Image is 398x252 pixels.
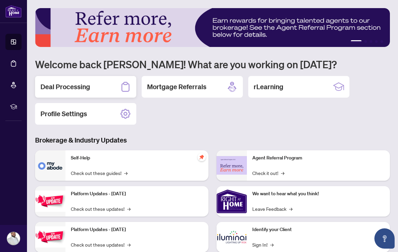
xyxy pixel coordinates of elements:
[252,241,274,248] a: Sign In!→
[252,205,292,212] a: Leave Feedback→
[270,241,274,248] span: →
[370,40,372,43] button: 3
[198,153,206,161] span: pushpin
[127,241,131,248] span: →
[252,190,385,198] p: We want to hear what you think!
[35,135,390,145] h3: Brokerage & Industry Updates
[252,169,284,177] a: Check it out!→
[254,82,283,92] h2: rLearning
[7,232,20,245] img: Profile Icon
[289,205,292,212] span: →
[35,191,65,212] img: Platform Updates - July 21, 2025
[40,82,90,92] h2: Deal Processing
[71,190,203,198] p: Platform Updates - [DATE]
[124,169,127,177] span: →
[71,169,127,177] a: Check out these guides!→
[71,154,203,162] p: Self-Help
[217,186,247,217] img: We want to hear what you think!
[147,82,206,92] h2: Mortgage Referrals
[252,154,385,162] p: Agent Referral Program
[71,241,131,248] a: Check out these updates!→
[380,40,383,43] button: 5
[127,205,131,212] span: →
[71,226,203,233] p: Platform Updates - [DATE]
[281,169,284,177] span: →
[374,228,395,249] button: Open asap
[40,109,87,119] h2: Profile Settings
[35,58,390,71] h1: Welcome back [PERSON_NAME]! What are you working on [DATE]?
[35,150,65,181] img: Self-Help
[35,8,390,47] img: Slide 0
[35,226,65,248] img: Platform Updates - July 8, 2025
[364,40,367,43] button: 2
[252,226,385,233] p: Identify your Client
[375,40,378,43] button: 4
[5,5,22,18] img: logo
[217,156,247,175] img: Agent Referral Program
[71,205,131,212] a: Check out these updates!→
[351,40,362,43] button: 1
